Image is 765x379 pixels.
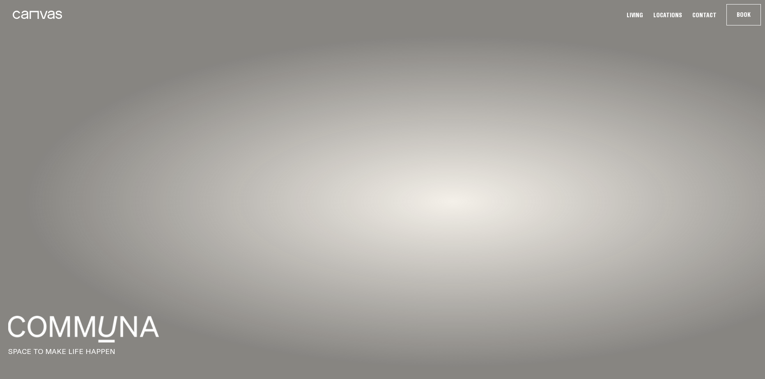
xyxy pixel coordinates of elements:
[8,316,159,342] img: f04c9ce801152f45bcdbb394012f34b369c57f26-4501x793.png
[651,11,685,19] a: Locations
[690,11,719,19] a: Contact
[624,11,646,19] a: Living
[8,347,757,356] p: SPACE TO MAKE LIFE HAPPEN
[727,5,760,25] button: Book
